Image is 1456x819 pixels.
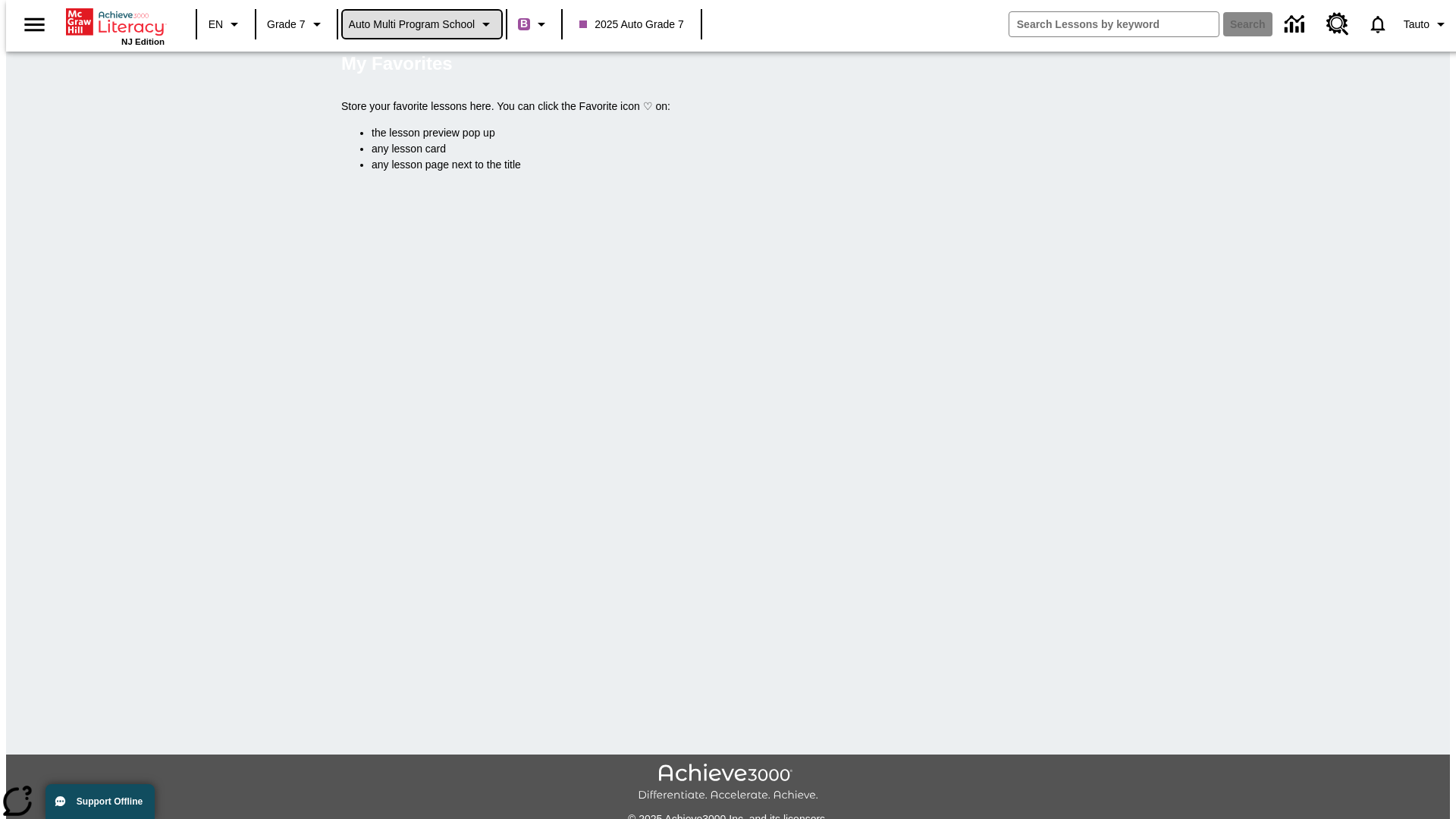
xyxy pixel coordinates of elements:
[349,17,475,33] span: Auto Multi program School
[202,11,250,38] button: Language: EN, Select a language
[66,5,165,46] div: Home
[1317,4,1358,45] a: Resource Center, Will open in new tab
[512,11,557,38] button: Boost Class color is purple. Change class color
[261,11,332,38] button: Grade: Grade 7, Select a grade
[343,11,502,38] button: School: Auto Multi program School, Select your school
[77,796,143,807] span: Support Offline
[267,17,306,33] span: Grade 7
[341,99,1115,115] p: Store your favorite lessons here. You can click the Favorite icon ♡ on:
[372,141,1115,157] li: any lesson card
[1276,4,1317,45] a: Data Center
[1358,5,1398,44] a: Notifications
[66,7,165,37] a: Home
[372,157,1115,173] li: any lesson page next to the title
[209,17,223,33] span: EN
[579,17,684,33] span: 2025 Auto Grade 7
[520,14,528,33] span: B
[121,37,165,46] span: NJ Edition
[12,2,57,47] button: Open side menu
[1009,12,1219,36] input: search field
[638,764,818,802] img: Achieve3000 Differentiate Accelerate Achieve
[1404,17,1429,33] span: Tauto
[341,52,453,76] h5: My Favorites
[45,784,155,819] button: Support Offline
[372,125,1115,141] li: the lesson preview pop up
[1398,11,1456,38] button: Profile/Settings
